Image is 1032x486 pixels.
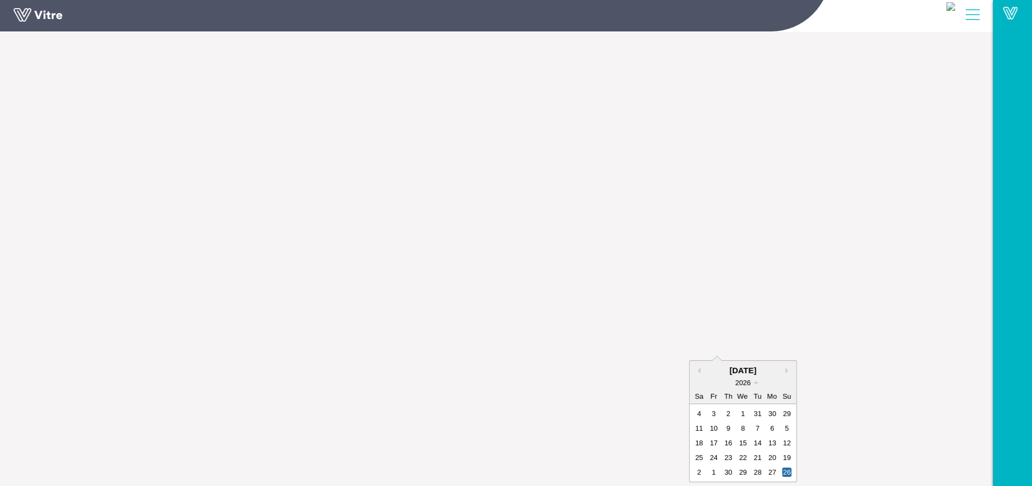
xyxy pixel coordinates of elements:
[709,424,718,433] div: day-10
[738,392,748,401] div: We
[768,424,777,433] div: day-6
[735,378,751,386] span: 2026
[946,2,955,11] img: ca77c97f-db9d-495e-a36c-cb4935d74fd2.png
[738,424,748,433] div: day-8
[738,409,748,418] div: day-1
[768,392,777,401] div: Mo
[782,438,791,447] div: day-12
[753,409,762,418] div: day-31
[695,368,700,373] button: Previous Month
[738,438,748,447] div: day-15
[695,453,704,462] div: day-25
[709,438,718,447] div: day-17
[782,453,791,462] div: day-19
[709,453,718,462] div: day-24
[738,468,748,477] div: day-29
[695,438,704,447] div: day-18
[768,453,777,462] div: day-20
[738,453,748,462] div: day-22
[695,424,704,433] div: day-11
[753,424,762,433] div: day-7
[786,368,791,373] button: Next month
[690,364,796,377] div: [DATE]
[709,468,718,477] div: day-1
[695,468,704,477] div: day-2
[695,392,704,401] div: Sa
[768,409,777,418] div: day-30
[709,392,718,401] div: Fr
[782,409,791,418] div: day-29
[753,392,762,401] div: Tu
[724,453,733,462] div: day-23
[709,409,718,418] div: day-3
[782,424,791,433] div: day-5
[692,406,794,479] div: month-2026-04
[753,438,762,447] div: day-14
[782,392,791,401] div: Su
[768,438,777,447] div: day-13
[724,424,733,433] div: day-9
[724,438,733,447] div: day-16
[724,468,733,477] div: day-30
[724,409,733,418] div: day-2
[768,468,777,477] div: day-27
[724,392,733,401] div: Th
[695,409,704,418] div: day-4
[753,453,762,462] div: day-21
[782,468,791,477] div: day-26
[753,468,762,477] div: day-28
